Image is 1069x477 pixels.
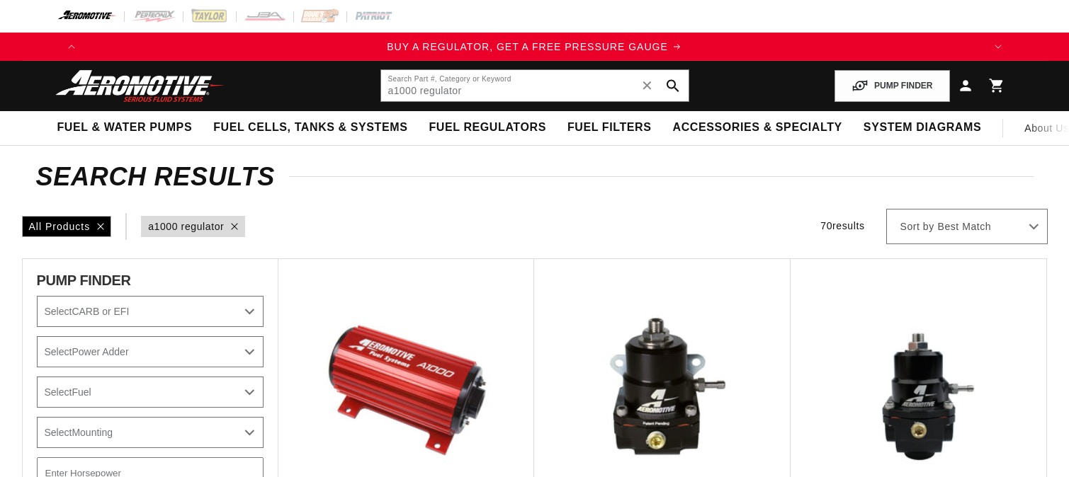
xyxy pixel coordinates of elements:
[213,120,407,135] span: Fuel Cells, Tanks & Systems
[52,69,229,103] img: Aeromotive
[57,33,86,61] button: Translation missing: en.sections.announcements.previous_announcement
[86,39,984,54] div: Announcement
[203,111,418,144] summary: Fuel Cells, Tanks & Systems
[86,39,984,54] a: BUY A REGULATOR, GET A FREE PRESSURE GAUGE
[37,336,264,367] select: Power Adder
[429,120,545,135] span: Fuel Regulators
[22,216,112,237] div: All Products
[86,39,984,54] div: 1 of 4
[820,220,864,231] span: 70 results
[984,33,1012,61] button: Translation missing: en.sections.announcements.next_announcement
[381,70,689,101] input: Search by Part Number, Category or Keyword
[557,111,662,144] summary: Fuel Filters
[567,120,652,135] span: Fuel Filters
[37,377,264,408] select: Fuel
[657,70,689,101] button: search button
[864,120,981,135] span: System Diagrams
[57,120,193,135] span: Fuel & Water Pumps
[37,417,264,448] select: Mounting
[673,120,842,135] span: Accessories & Specialty
[37,273,131,287] span: PUMP FINDER
[662,111,853,144] summary: Accessories & Specialty
[148,219,224,234] a: a1000 regulator
[37,296,264,327] select: CARB or EFI
[22,33,1048,61] slideshow-component: Translation missing: en.sections.announcements.announcement_bar
[47,111,203,144] summary: Fuel & Water Pumps
[886,209,1048,244] select: Sort by
[835,70,949,102] button: PUMP FINDER
[900,220,934,234] span: Sort by
[1024,122,1068,134] span: About Us
[641,74,654,97] span: ✕
[387,41,668,52] span: BUY A REGULATOR, GET A FREE PRESSURE GAUGE
[418,111,556,144] summary: Fuel Regulators
[853,111,992,144] summary: System Diagrams
[36,166,1034,188] h2: Search Results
